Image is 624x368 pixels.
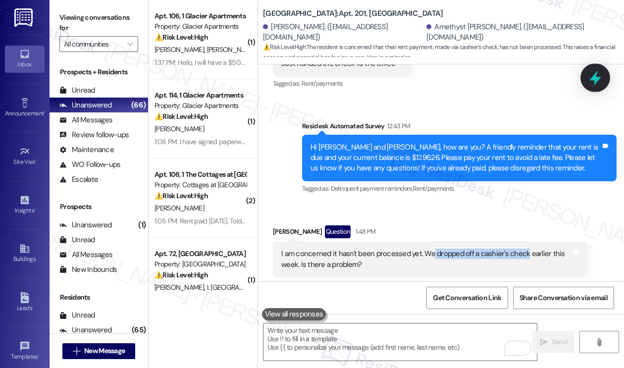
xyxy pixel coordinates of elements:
div: Question [325,225,351,238]
span: Billing discrepancy [302,280,350,289]
span: Share Conversation via email [520,293,608,303]
div: Residents [50,292,148,303]
div: Property: Cottages at [GEOGRAPHIC_DATA] [155,180,246,190]
span: [PERSON_NAME] [207,45,257,54]
span: : The resident is concerned that their rent payment, made via cashier's check, has not been proce... [263,42,624,63]
button: Get Conversation Link [426,287,508,309]
span: • [36,157,37,164]
button: New Message [62,343,136,359]
input: All communities [64,36,122,52]
i:  [595,338,603,346]
div: Tagged as: [302,181,617,196]
div: Property: Glacier Apartments [155,21,246,32]
a: Site Visit • [5,143,45,170]
div: Unread [59,235,95,245]
span: Delinquent payment reminders , [331,184,413,193]
img: ResiDesk Logo [14,8,35,27]
button: Send [532,331,574,353]
div: I am concerned it hasn't been processed yet. We dropped off a cashier's check earlier this week. ... [281,249,572,270]
span: [PERSON_NAME] [155,283,207,292]
div: Hi [PERSON_NAME] and [PERSON_NAME], how are you? A friendly reminder that your rent is due and yo... [311,142,601,174]
div: Tagged as: [273,76,411,91]
i:  [540,338,547,346]
div: Unread [59,85,95,96]
div: New Inbounds [59,264,117,275]
strong: ⚠️ Risk Level: High [155,270,208,279]
div: Review follow-ups [59,130,129,140]
div: WO Follow-ups [59,159,120,170]
i:  [73,347,80,355]
a: Templates • [5,338,45,365]
span: [PERSON_NAME] [155,204,204,212]
span: I. [GEOGRAPHIC_DATA] [207,283,274,292]
span: [PERSON_NAME] [155,124,204,133]
div: All Messages [59,115,112,125]
div: 1:48 PM [353,226,375,237]
div: 1:08 PM: I have signed paperwork to remove myself from the lease a few weeks ago. I am no longer ... [155,137,506,146]
div: Prospects + Residents [50,67,148,77]
textarea: To enrich screen reader interactions, please activate Accessibility in Grammarly extension settings [263,323,537,361]
span: Get Conversation Link [433,293,501,303]
div: Residesk Automated Survey [302,121,617,135]
div: Amethyst [PERSON_NAME]. ([EMAIL_ADDRESS][DOMAIN_NAME]) [426,22,617,43]
div: (1) [136,217,148,233]
div: Property: [GEOGRAPHIC_DATA] [155,259,246,269]
div: Unanswered [59,220,112,230]
div: Unanswered [59,325,112,335]
label: Viewing conversations for [59,10,138,36]
div: 12:43 PM [385,121,411,131]
div: Maintenance [59,145,114,155]
div: Apt. 114, 1 Glacier Apartments [155,90,246,101]
div: Unanswered [59,100,112,110]
div: (65) [129,322,148,338]
div: 1:05 PM: Rent paid [DATE]. Told you [DATE]. Go to on-site office. Check is there. On-site Office.... [155,216,455,225]
div: Property: Glacier Apartments [155,101,246,111]
button: Share Conversation via email [513,287,614,309]
a: Buildings [5,240,45,267]
div: (66) [129,98,148,113]
span: Send [552,337,567,347]
div: Apt. 72, [GEOGRAPHIC_DATA] [155,249,246,259]
i:  [127,40,133,48]
span: • [44,108,46,115]
div: Prospects [50,202,148,212]
span: New Message [84,346,125,356]
a: Insights • [5,192,45,218]
span: Rent/payments [413,184,455,193]
div: [PERSON_NAME]. ([EMAIL_ADDRESS][DOMAIN_NAME]) [263,22,424,43]
a: Inbox [5,46,45,72]
div: Tagged as: [273,277,587,292]
div: Apt. 108, 1 The Cottages at [GEOGRAPHIC_DATA] [155,169,246,180]
span: [PERSON_NAME] [155,45,207,54]
a: Leads [5,289,45,316]
strong: ⚠️ Risk Level: High [155,112,208,121]
div: Unread [59,310,95,320]
div: All Messages [59,250,112,260]
b: [GEOGRAPHIC_DATA]: Apt. 201, [GEOGRAPHIC_DATA] [263,8,443,19]
div: Apt. 106, 1 Glacier Apartments [155,11,246,21]
strong: ⚠️ Risk Level: High [263,43,306,51]
div: Escalate [59,174,98,185]
strong: ⚠️ Risk Level: High [155,191,208,200]
strong: ⚠️ Risk Level: High [155,33,208,42]
span: Rent/payments [302,79,343,88]
span: • [38,352,40,359]
span: • [34,206,36,212]
div: [PERSON_NAME] [273,225,587,241]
